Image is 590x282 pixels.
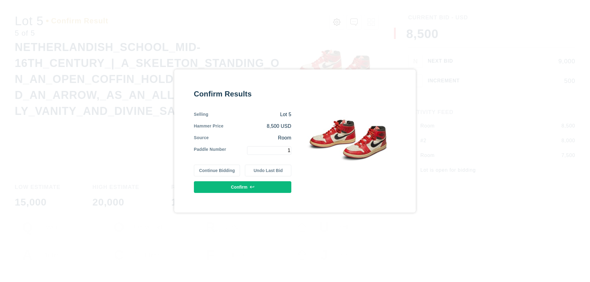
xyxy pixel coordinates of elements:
div: 8,500 USD [223,123,291,130]
button: Undo Last Bid [245,165,291,176]
div: Confirm Results [194,89,291,99]
div: Room [209,135,291,141]
div: Source [194,135,209,141]
button: Confirm [194,181,291,193]
div: Lot 5 [208,111,291,118]
button: Continue Bidding [194,165,240,176]
div: Hammer Price [194,123,224,130]
div: Selling [194,111,208,118]
div: Paddle Number [194,146,226,155]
